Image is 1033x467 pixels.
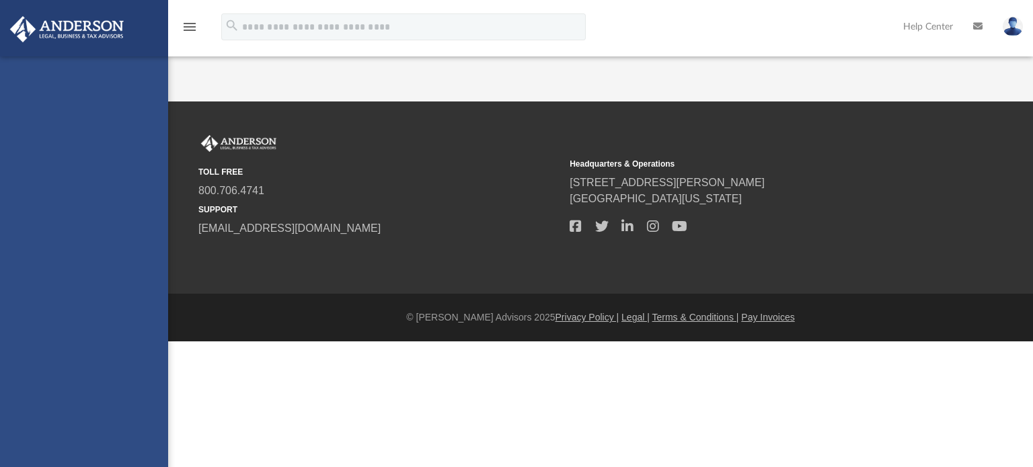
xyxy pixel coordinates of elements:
small: SUPPORT [198,204,560,216]
a: Privacy Policy | [556,312,619,323]
i: search [225,18,239,33]
a: [STREET_ADDRESS][PERSON_NAME] [570,177,765,188]
a: 800.706.4741 [198,185,264,196]
a: Pay Invoices [741,312,794,323]
a: [GEOGRAPHIC_DATA][US_STATE] [570,193,742,204]
a: Terms & Conditions | [652,312,739,323]
small: TOLL FREE [198,166,560,178]
small: Headquarters & Operations [570,158,931,170]
a: menu [182,26,198,35]
img: User Pic [1003,17,1023,36]
img: Anderson Advisors Platinum Portal [6,16,128,42]
a: Legal | [621,312,650,323]
div: © [PERSON_NAME] Advisors 2025 [168,310,1033,325]
img: Anderson Advisors Platinum Portal [198,135,279,153]
i: menu [182,19,198,35]
a: [EMAIL_ADDRESS][DOMAIN_NAME] [198,222,381,234]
